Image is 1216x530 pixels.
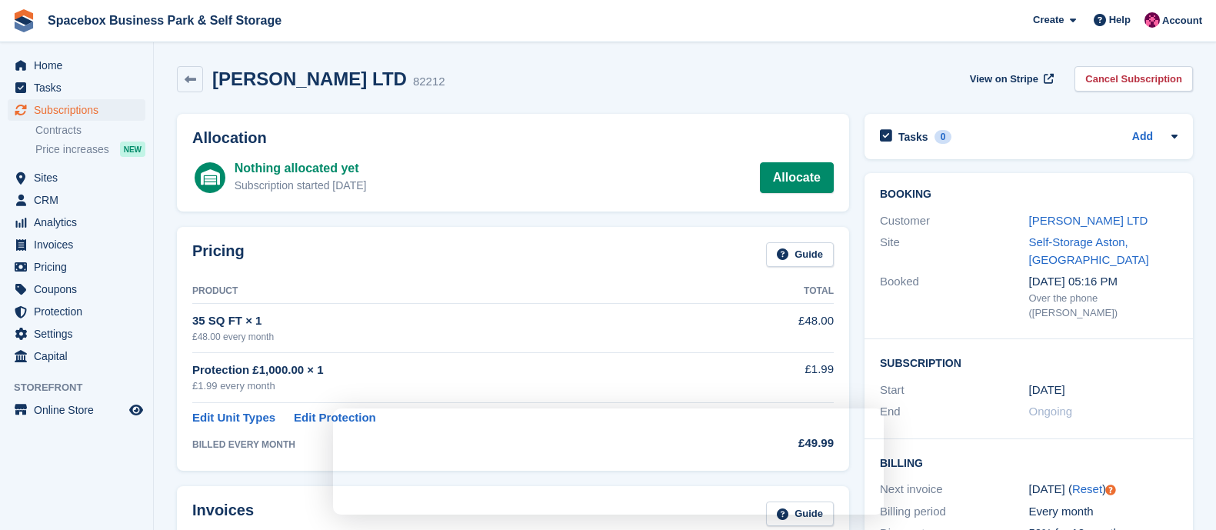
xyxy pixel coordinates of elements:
[34,323,126,345] span: Settings
[934,130,952,144] div: 0
[766,242,834,268] a: Guide
[235,159,367,178] div: Nothing allocated yet
[760,162,834,193] a: Allocate
[1033,12,1064,28] span: Create
[1029,503,1178,521] div: Every month
[8,256,145,278] a: menu
[8,399,145,421] a: menu
[333,408,884,515] iframe: Survey by David from Stora
[880,355,1178,370] h2: Subscription
[1029,214,1148,227] a: [PERSON_NAME] LTD
[8,189,145,211] a: menu
[880,403,1029,421] div: End
[1029,481,1178,498] div: [DATE] ( )
[880,481,1029,498] div: Next invoice
[1109,12,1131,28] span: Help
[34,77,126,98] span: Tasks
[1029,382,1065,399] time: 2025-04-22 23:00:00 UTC
[8,234,145,255] a: menu
[34,301,126,322] span: Protection
[192,312,731,330] div: 35 SQ FT × 1
[8,278,145,300] a: menu
[34,55,126,76] span: Home
[8,345,145,367] a: menu
[192,129,834,147] h2: Allocation
[8,99,145,121] a: menu
[880,382,1029,399] div: Start
[1029,273,1178,291] div: [DATE] 05:16 PM
[35,142,109,157] span: Price increases
[34,256,126,278] span: Pricing
[1074,66,1193,92] a: Cancel Subscription
[8,167,145,188] a: menu
[413,73,445,91] div: 82212
[880,455,1178,470] h2: Billing
[880,234,1029,268] div: Site
[8,301,145,322] a: menu
[34,167,126,188] span: Sites
[34,99,126,121] span: Subscriptions
[1132,128,1153,146] a: Add
[192,362,731,379] div: Protection £1,000.00 × 1
[8,323,145,345] a: menu
[1162,13,1202,28] span: Account
[34,234,126,255] span: Invoices
[1029,291,1178,321] div: Over the phone ([PERSON_NAME])
[192,438,731,452] div: BILLED EVERY MONTH
[192,242,245,268] h2: Pricing
[731,304,834,352] td: £48.00
[192,502,254,527] h2: Invoices
[192,409,275,427] a: Edit Unit Types
[34,399,126,421] span: Online Store
[12,9,35,32] img: stora-icon-8386f47178a22dfd0bd8f6a31ec36ba5ce8667c1dd55bd0f319d3a0aa187defe.svg
[1029,235,1149,266] a: Self-Storage Aston, [GEOGRAPHIC_DATA]
[34,278,126,300] span: Coupons
[880,273,1029,321] div: Booked
[212,68,407,89] h2: [PERSON_NAME] LTD
[880,212,1029,230] div: Customer
[880,503,1029,521] div: Billing period
[192,378,731,394] div: £1.99 every month
[192,279,731,304] th: Product
[731,352,834,402] td: £1.99
[731,279,834,304] th: Total
[1029,405,1073,418] span: Ongoing
[14,380,153,395] span: Storefront
[8,77,145,98] a: menu
[34,212,126,233] span: Analytics
[192,330,731,344] div: £48.00 every month
[35,141,145,158] a: Price increases NEW
[120,142,145,157] div: NEW
[235,178,367,194] div: Subscription started [DATE]
[34,345,126,367] span: Capital
[880,188,1178,201] h2: Booking
[1104,483,1118,497] div: Tooltip anchor
[1144,12,1160,28] img: Avishka Chauhan
[970,72,1038,87] span: View on Stripe
[8,55,145,76] a: menu
[8,212,145,233] a: menu
[34,189,126,211] span: CRM
[898,130,928,144] h2: Tasks
[1072,482,1102,495] a: Reset
[964,66,1057,92] a: View on Stripe
[127,401,145,419] a: Preview store
[42,8,288,33] a: Spacebox Business Park & Self Storage
[294,409,376,427] a: Edit Protection
[35,123,145,138] a: Contracts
